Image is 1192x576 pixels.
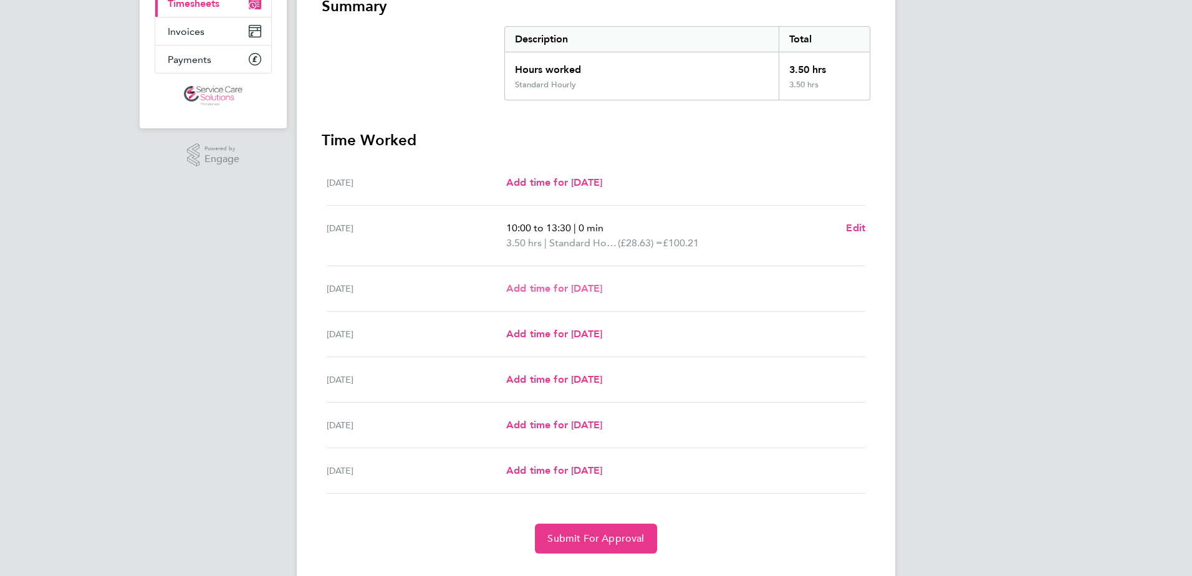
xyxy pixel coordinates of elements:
span: 0 min [579,222,603,234]
div: Hours worked [505,52,779,80]
span: Add time for [DATE] [506,282,602,294]
div: Total [779,27,870,52]
span: Engage [204,154,239,165]
div: Summary [504,26,870,100]
a: Add time for [DATE] [506,372,602,387]
button: Submit For Approval [535,524,656,554]
span: (£28.63) = [618,237,663,249]
a: Invoices [155,17,271,45]
div: 3.50 hrs [779,52,870,80]
a: Add time for [DATE] [506,327,602,342]
span: | [544,237,547,249]
div: [DATE] [327,281,506,296]
span: Standard Hourly [549,236,618,251]
span: Edit [846,222,865,234]
span: £100.21 [663,237,699,249]
div: Description [505,27,779,52]
div: Standard Hourly [515,80,576,90]
a: Edit [846,221,865,236]
img: servicecare-logo-retina.png [184,86,243,106]
span: Payments [168,54,211,65]
a: Payments [155,46,271,73]
div: [DATE] [327,327,506,342]
div: [DATE] [327,372,506,387]
span: Add time for [DATE] [506,176,602,188]
span: 10:00 to 13:30 [506,222,571,234]
h3: Time Worked [322,130,870,150]
span: Add time for [DATE] [506,328,602,340]
div: [DATE] [327,463,506,478]
span: Submit For Approval [547,532,644,545]
span: | [574,222,576,234]
a: Add time for [DATE] [506,418,602,433]
span: Invoices [168,26,204,37]
span: Add time for [DATE] [506,464,602,476]
span: Add time for [DATE] [506,373,602,385]
a: Add time for [DATE] [506,281,602,296]
span: 3.50 hrs [506,237,542,249]
a: Add time for [DATE] [506,463,602,478]
div: [DATE] [327,221,506,251]
div: 3.50 hrs [779,80,870,100]
span: Powered by [204,143,239,154]
a: Add time for [DATE] [506,175,602,190]
a: Go to home page [155,86,272,106]
div: [DATE] [327,175,506,190]
div: [DATE] [327,418,506,433]
a: Powered byEngage [187,143,240,167]
span: Add time for [DATE] [506,419,602,431]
